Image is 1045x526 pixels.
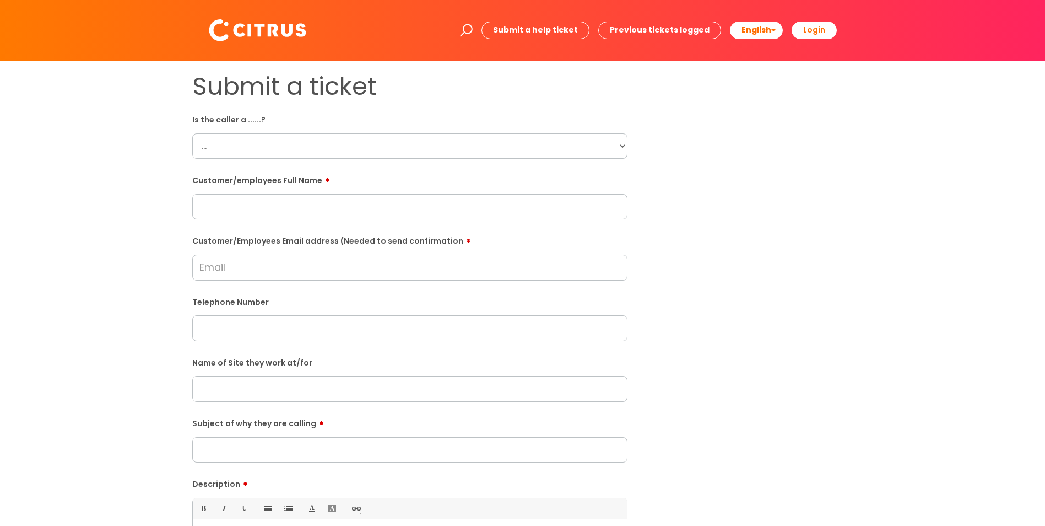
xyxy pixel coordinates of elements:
label: Subject of why they are calling [192,415,627,428]
a: • Unordered List (Ctrl-Shift-7) [261,502,274,516]
label: Description [192,476,627,489]
a: 1. Ordered List (Ctrl-Shift-8) [281,502,295,516]
a: Login [792,22,837,39]
label: Is the caller a ......? [192,113,627,125]
label: Customer/Employees Email address (Needed to send confirmation [192,233,627,246]
input: Email [192,255,627,280]
a: Previous tickets logged [598,22,721,39]
a: Back Color [325,502,339,516]
label: Customer/employees Full Name [192,172,627,185]
span: English [741,24,771,35]
b: Login [803,24,825,35]
label: Name of Site they work at/for [192,356,627,368]
a: Font Color [305,502,318,516]
a: Underline(Ctrl-U) [237,502,251,516]
label: Telephone Number [192,296,627,307]
a: Bold (Ctrl-B) [196,502,210,516]
h1: Submit a ticket [192,72,627,101]
a: Link [349,502,362,516]
a: Italic (Ctrl-I) [216,502,230,516]
a: Submit a help ticket [481,22,589,39]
